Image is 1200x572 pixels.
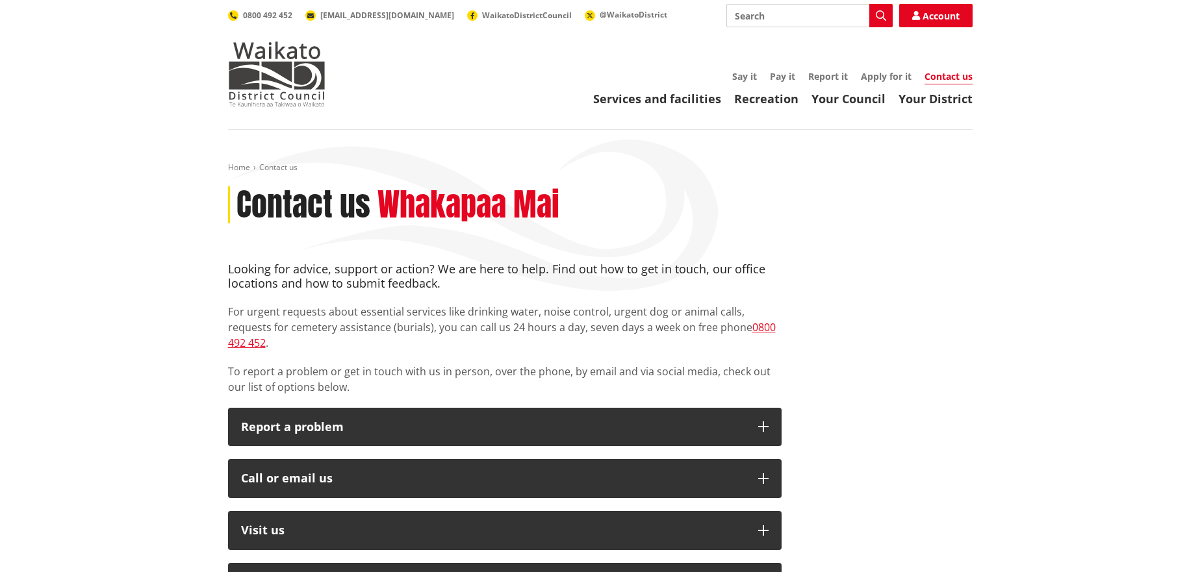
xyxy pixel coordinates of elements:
[228,304,782,351] p: For urgent requests about essential services like drinking water, noise control, urgent dog or an...
[228,320,776,350] a: 0800 492 452
[241,524,745,537] p: Visit us
[593,91,721,106] a: Services and facilities
[241,421,745,434] p: Report a problem
[236,186,370,224] h1: Contact us
[228,162,973,173] nav: breadcrumb
[600,9,667,20] span: @WaikatoDistrict
[861,70,912,82] a: Apply for it
[228,162,250,173] a: Home
[320,10,454,21] span: [EMAIL_ADDRESS][DOMAIN_NAME]
[228,42,326,106] img: Waikato District Council - Te Kaunihera aa Takiwaa o Waikato
[305,10,454,21] a: [EMAIL_ADDRESS][DOMAIN_NAME]
[228,511,782,550] button: Visit us
[228,262,782,290] h4: Looking for advice, support or action? We are here to help. Find out how to get in touch, our off...
[808,70,848,82] a: Report it
[732,70,757,82] a: Say it
[241,472,745,485] div: Call or email us
[585,9,667,20] a: @WaikatoDistrict
[228,364,782,395] p: To report a problem or get in touch with us in person, over the phone, by email and via social me...
[925,70,973,84] a: Contact us
[377,186,559,224] h2: Whakapaa Mai
[228,408,782,447] button: Report a problem
[899,91,973,106] a: Your District
[259,162,298,173] span: Contact us
[482,10,572,21] span: WaikatoDistrictCouncil
[228,10,292,21] a: 0800 492 452
[734,91,798,106] a: Recreation
[467,10,572,21] a: WaikatoDistrictCouncil
[899,4,973,27] a: Account
[770,70,795,82] a: Pay it
[243,10,292,21] span: 0800 492 452
[811,91,886,106] a: Your Council
[726,4,893,27] input: Search input
[228,459,782,498] button: Call or email us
